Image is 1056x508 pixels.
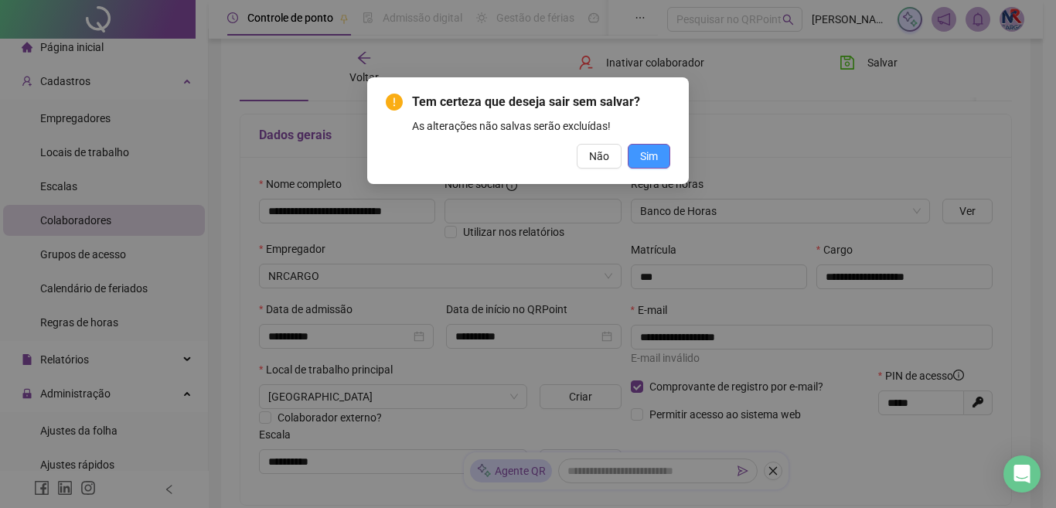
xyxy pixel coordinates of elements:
[628,144,670,169] button: Sim
[1003,455,1041,493] div: Open Intercom Messenger
[577,144,622,169] button: Não
[640,148,658,165] span: Sim
[412,120,611,132] span: As alterações não salvas serão excluídas!
[589,148,609,165] span: Não
[412,94,640,109] span: Tem certeza que deseja sair sem salvar?
[386,94,403,111] span: exclamation-circle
